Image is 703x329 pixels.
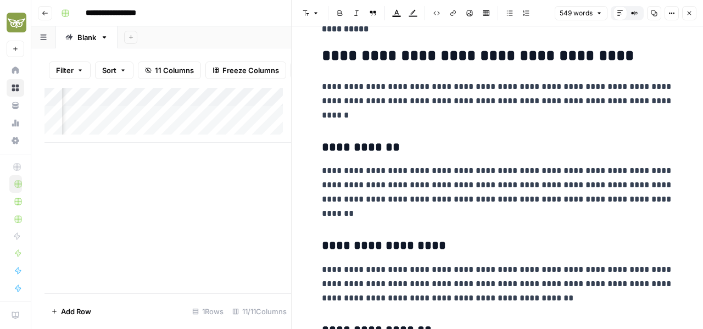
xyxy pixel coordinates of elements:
a: Home [7,62,24,79]
span: Freeze Columns [222,65,279,76]
div: 1 Rows [188,303,228,320]
span: 11 Columns [155,65,194,76]
a: Settings [7,132,24,149]
a: Blank [56,26,118,48]
a: Your Data [7,97,24,114]
button: Workspace: Evergreen Media [7,9,24,36]
span: Sort [102,65,116,76]
button: 549 words [555,6,607,20]
a: Usage [7,114,24,132]
button: Sort [95,62,133,79]
span: 549 words [560,8,593,18]
div: 11/11 Columns [228,303,291,320]
a: Browse [7,79,24,97]
button: Add Row [44,303,98,320]
button: 11 Columns [138,62,201,79]
span: Filter [56,65,74,76]
button: Freeze Columns [205,62,286,79]
div: Blank [77,32,96,43]
a: AirOps Academy [7,306,24,324]
button: Filter [49,62,91,79]
img: Evergreen Media Logo [7,13,26,32]
span: Add Row [61,306,91,317]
